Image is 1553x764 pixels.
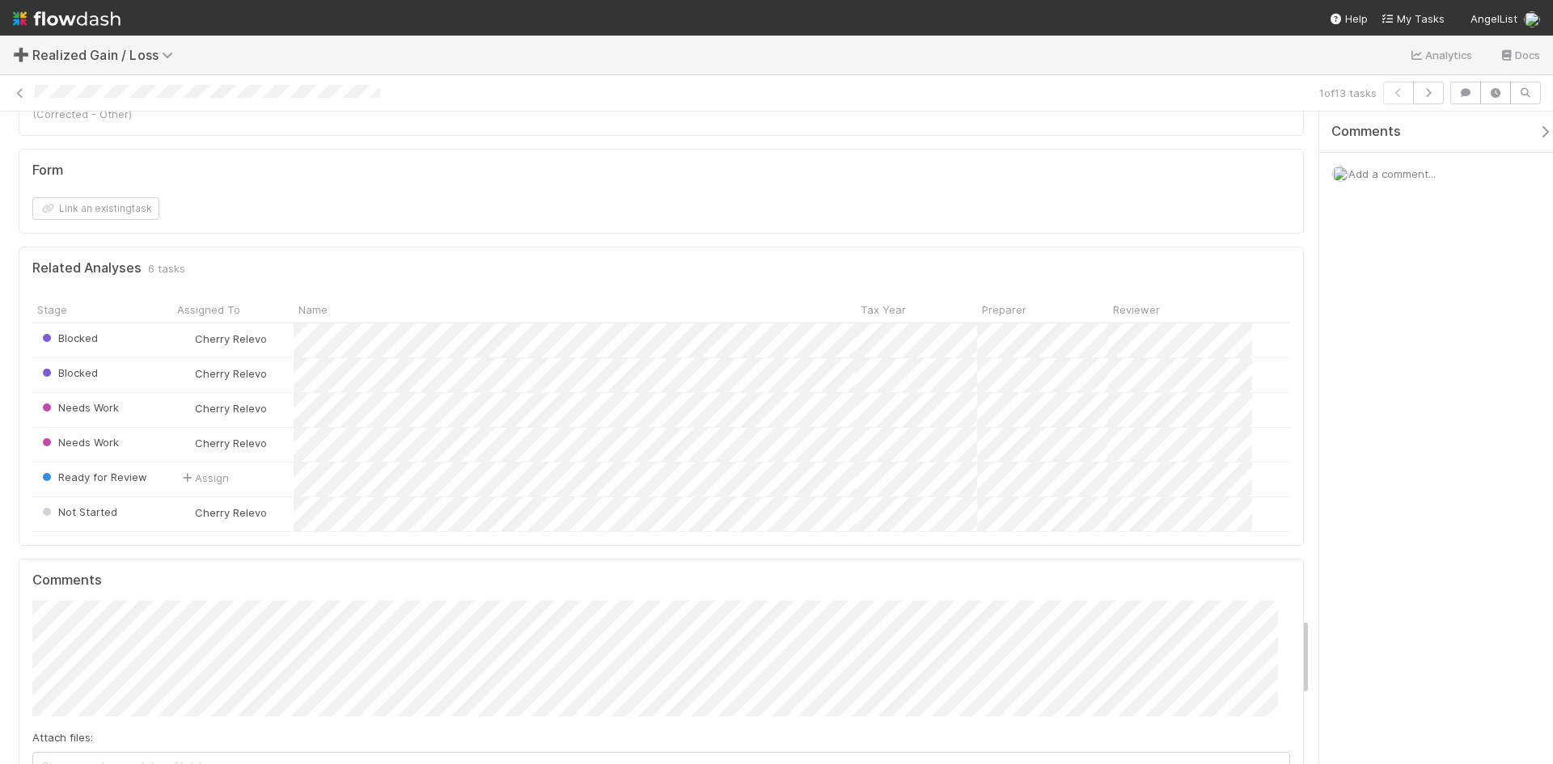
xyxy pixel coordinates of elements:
img: avatar_1c2f0edd-858e-4812-ac14-2a8986687c67.png [180,506,193,519]
span: Needs Work [39,401,119,414]
h5: Related Analyses [32,260,142,276]
div: Needs Work [39,399,119,416]
span: AngelList [1470,12,1517,25]
div: Blocked [39,365,98,381]
a: My Tasks [1381,11,1445,27]
div: Cherry Relevo [179,435,267,451]
h5: Form [32,163,63,179]
span: Needs Work [39,436,119,449]
button: Link an existingtask [32,197,159,220]
span: Reviewer [1113,302,1160,318]
img: avatar_1c2f0edd-858e-4812-ac14-2a8986687c67.png [1524,11,1540,27]
div: Cherry Relevo [179,365,267,382]
div: Not Started [39,504,117,520]
img: logo-inverted-e16ddd16eac7371096b0.svg [13,5,121,32]
a: Docs [1499,45,1540,65]
span: Assign [179,470,229,486]
span: Cherry Relevo [195,506,267,519]
div: Blocked [39,330,98,346]
span: Comments [1331,124,1401,140]
span: Not Started [39,505,117,518]
span: Preparer [982,302,1026,318]
img: avatar_1c2f0edd-858e-4812-ac14-2a8986687c67.png [180,332,193,345]
span: My Tasks [1381,12,1445,25]
label: Attach files: [32,729,93,745]
img: avatar_1c2f0edd-858e-4812-ac14-2a8986687c67.png [1332,166,1348,182]
span: Realized Gain / Loss [32,47,181,63]
span: Cherry Relevo [195,332,267,345]
span: ➕ [13,48,29,61]
div: Cherry Relevo [179,504,267,521]
div: Ready for Review [39,469,147,485]
span: Blocked [39,331,98,344]
img: avatar_1c2f0edd-858e-4812-ac14-2a8986687c67.png [180,367,193,380]
div: Cherry Relevo [179,331,267,347]
div: Needs Work [39,434,119,450]
span: Ready for Review [39,471,147,483]
img: avatar_1c2f0edd-858e-4812-ac14-2a8986687c67.png [180,402,193,415]
span: Blocked [39,366,98,379]
span: Add a comment... [1348,167,1436,180]
img: avatar_1c2f0edd-858e-4812-ac14-2a8986687c67.png [180,437,193,450]
span: 1 of 13 tasks [1319,85,1377,101]
span: Cherry Relevo [195,437,267,450]
span: Stage [37,302,67,318]
div: Cherry Relevo [179,400,267,416]
span: Assigned To [177,302,240,318]
span: 6 tasks [148,260,185,276]
a: Analytics [1409,45,1473,65]
span: Name [298,302,328,318]
span: Cherry Relevo [195,367,267,380]
span: Tax Year [861,302,906,318]
h5: Comments [32,572,1290,589]
div: Help [1329,11,1368,27]
span: Cherry Relevo [195,402,267,415]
